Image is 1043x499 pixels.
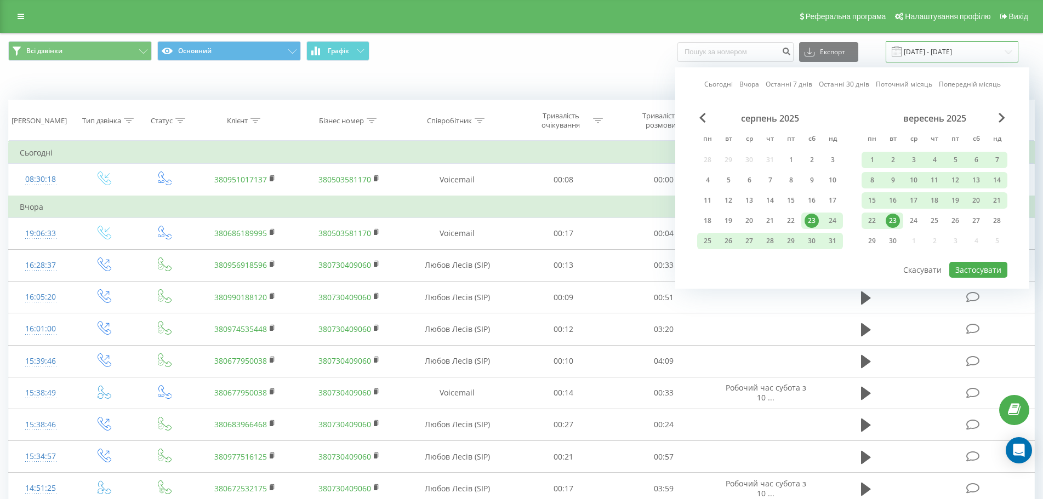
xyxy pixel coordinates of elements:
[401,377,514,409] td: Voicemail
[825,214,840,228] div: 24
[907,153,921,167] div: 3
[700,214,715,228] div: 18
[214,355,267,366] a: 380677950038
[401,164,514,196] td: Voicemail
[886,214,900,228] div: 23
[514,441,614,473] td: 00:21
[318,228,371,238] a: 380503581170
[401,217,514,249] td: Voicemail
[9,142,1035,164] td: Сьогодні
[700,234,715,248] div: 25
[613,282,714,313] td: 00:51
[12,116,67,125] div: [PERSON_NAME]
[151,116,173,125] div: Статус
[927,153,942,167] div: 4
[514,377,614,409] td: 00:14
[784,153,798,167] div: 1
[742,173,756,187] div: 6
[801,152,822,168] div: сб 2 серп 2025 р.
[699,131,716,148] abbr: понеділок
[739,213,760,229] div: ср 20 серп 2025 р.
[783,131,799,148] abbr: п’ятниця
[739,233,760,249] div: ср 27 серп 2025 р.
[945,152,966,168] div: пт 5 вер 2025 р.
[865,234,879,248] div: 29
[20,318,61,340] div: 16:01:00
[677,42,794,62] input: Пошук за номером
[924,192,945,209] div: чт 18 вер 2025 р.
[780,172,801,188] div: пт 8 серп 2025 р.
[227,116,248,125] div: Клієнт
[697,172,718,188] div: пн 4 серп 2025 р.
[401,345,514,377] td: Любов Лесів (SIP)
[987,192,1007,209] div: нд 21 вер 2025 р.
[721,173,736,187] div: 5
[948,153,962,167] div: 5
[822,172,843,188] div: нд 10 серп 2025 р.
[214,324,267,334] a: 380974535448
[514,282,614,313] td: 00:09
[903,152,924,168] div: ср 3 вер 2025 р.
[987,213,1007,229] div: нд 28 вер 2025 р.
[927,214,942,228] div: 25
[780,233,801,249] div: пт 29 серп 2025 р.
[613,164,714,196] td: 00:00
[903,192,924,209] div: ср 17 вер 2025 р.
[864,131,880,148] abbr: понеділок
[328,47,349,55] span: Графік
[805,193,819,208] div: 16
[20,446,61,467] div: 15:34:57
[721,234,736,248] div: 26
[697,213,718,229] div: пн 18 серп 2025 р.
[987,152,1007,168] div: нд 7 вер 2025 р.
[949,262,1007,278] button: Застосувати
[862,152,882,168] div: пн 1 вер 2025 р.
[969,153,983,167] div: 6
[799,42,858,62] button: Експорт
[726,382,806,403] span: Робочий час субота з 10 ...
[903,213,924,229] div: ср 24 вер 2025 р.
[939,79,1001,89] a: Попередній місяць
[20,414,61,435] div: 15:38:46
[20,286,61,308] div: 16:05:20
[905,12,990,21] span: Налаштування профілю
[763,193,777,208] div: 14
[966,192,987,209] div: сб 20 вер 2025 р.
[427,116,472,125] div: Співробітник
[825,153,840,167] div: 3
[990,153,1004,167] div: 7
[862,192,882,209] div: пн 15 вер 2025 р.
[318,451,371,462] a: 380730409060
[700,173,715,187] div: 4
[613,345,714,377] td: 04:09
[801,213,822,229] div: сб 23 серп 2025 р.
[613,377,714,409] td: 00:33
[318,324,371,334] a: 380730409060
[718,233,739,249] div: вт 26 серп 2025 р.
[401,409,514,440] td: Любов Лесів (SIP)
[801,233,822,249] div: сб 30 серп 2025 р.
[803,131,820,148] abbr: субота
[907,173,921,187] div: 10
[760,213,780,229] div: чт 21 серп 2025 р.
[886,193,900,208] div: 16
[907,193,921,208] div: 17
[801,192,822,209] div: сб 16 серп 2025 р.
[924,172,945,188] div: чт 11 вер 2025 р.
[718,213,739,229] div: вт 19 серп 2025 р.
[20,351,61,372] div: 15:39:46
[780,213,801,229] div: пт 22 серп 2025 р.
[742,214,756,228] div: 20
[157,41,301,61] button: Основний
[26,47,62,55] span: Всі дзвінки
[214,451,267,462] a: 380977516125
[805,153,819,167] div: 2
[897,262,948,278] button: Скасувати
[763,234,777,248] div: 28
[718,172,739,188] div: вт 5 серп 2025 р.
[742,234,756,248] div: 27
[1009,12,1028,21] span: Вихід
[969,214,983,228] div: 27
[927,193,942,208] div: 18
[948,214,962,228] div: 26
